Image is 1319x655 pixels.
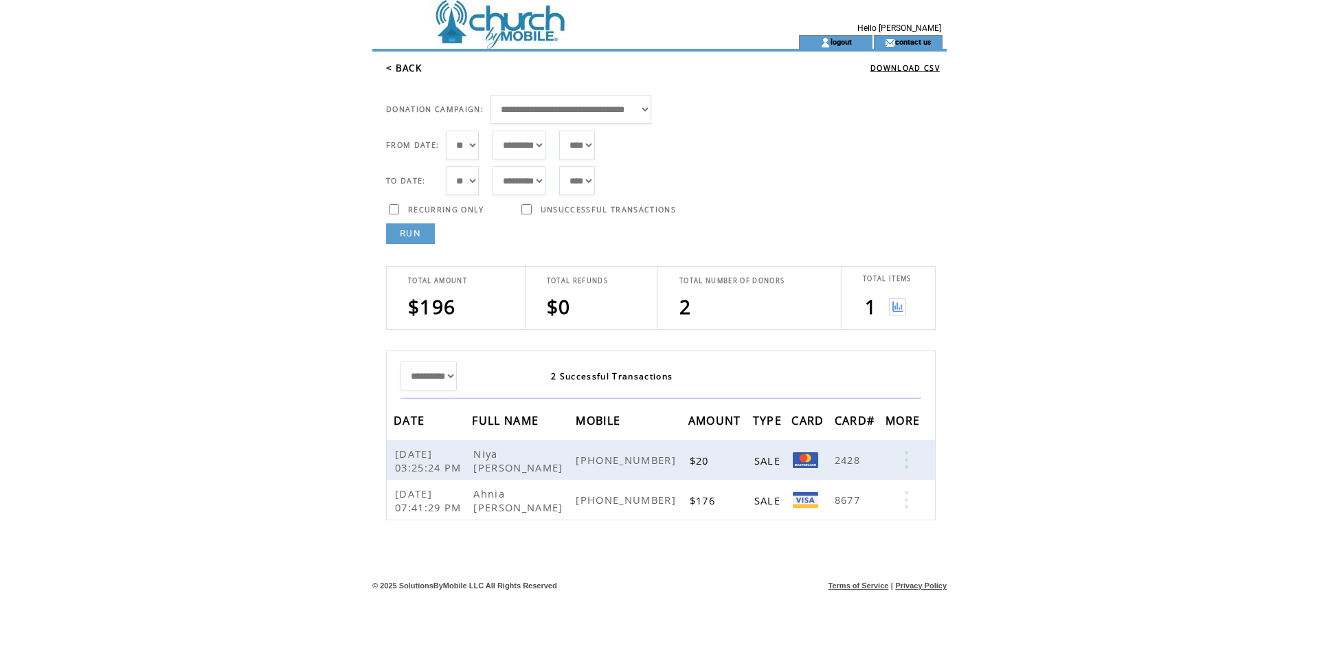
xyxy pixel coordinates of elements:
span: 2 [679,293,691,320]
span: RECURRING ONLY [408,205,484,214]
a: RUN [386,223,435,244]
span: MOBILE [576,410,624,435]
a: Privacy Policy [895,581,947,590]
span: SALE [754,454,784,467]
a: CARD [791,416,827,424]
span: MORE [886,410,923,435]
span: $196 [408,293,455,320]
span: © 2025 SolutionsByMobile LLC All Rights Reserved [372,581,557,590]
span: AMOUNT [688,410,745,435]
span: UNSUCCESSFUL TRANSACTIONS [541,205,676,214]
a: DATE [394,416,428,424]
span: TOTAL NUMBER OF DONORS [679,276,785,285]
img: Visa [793,492,818,508]
span: Niya [PERSON_NAME] [473,447,566,474]
span: [DATE] 07:41:29 PM [395,487,465,514]
span: TOTAL AMOUNT [408,276,467,285]
a: DOWNLOAD CSV [870,63,940,73]
img: contact_us_icon.gif [885,37,895,48]
a: < BACK [386,62,422,74]
img: View graph [889,298,906,315]
span: 8677 [835,493,864,507]
span: [PHONE_NUMBER] [576,453,679,467]
span: DONATION CAMPAIGN: [386,104,484,114]
span: TOTAL ITEMS [863,274,912,283]
span: 2428 [835,453,864,467]
span: Ahnia [PERSON_NAME] [473,487,566,514]
img: account_icon.gif [820,37,831,48]
span: CARD [791,410,827,435]
a: FULL NAME [472,416,542,424]
span: $0 [547,293,571,320]
a: MOBILE [576,416,624,424]
a: CARD# [835,416,879,424]
span: TOTAL REFUNDS [547,276,608,285]
span: TYPE [753,410,785,435]
span: $20 [690,454,712,467]
span: SALE [754,493,784,507]
span: 1 [865,293,877,320]
span: DATE [394,410,428,435]
a: TYPE [753,416,785,424]
a: AMOUNT [688,416,745,424]
a: Terms of Service [828,581,889,590]
img: Mastercard [793,452,818,468]
span: FULL NAME [472,410,542,435]
span: 2 Successful Transactions [551,370,673,382]
span: [PHONE_NUMBER] [576,493,679,507]
a: contact us [895,37,932,46]
span: $176 [690,493,719,507]
span: CARD# [835,410,879,435]
span: | [891,581,893,590]
span: TO DATE: [386,176,426,186]
span: Hello [PERSON_NAME] [857,23,941,33]
a: logout [831,37,852,46]
span: [DATE] 03:25:24 PM [395,447,465,474]
span: FROM DATE: [386,140,439,150]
